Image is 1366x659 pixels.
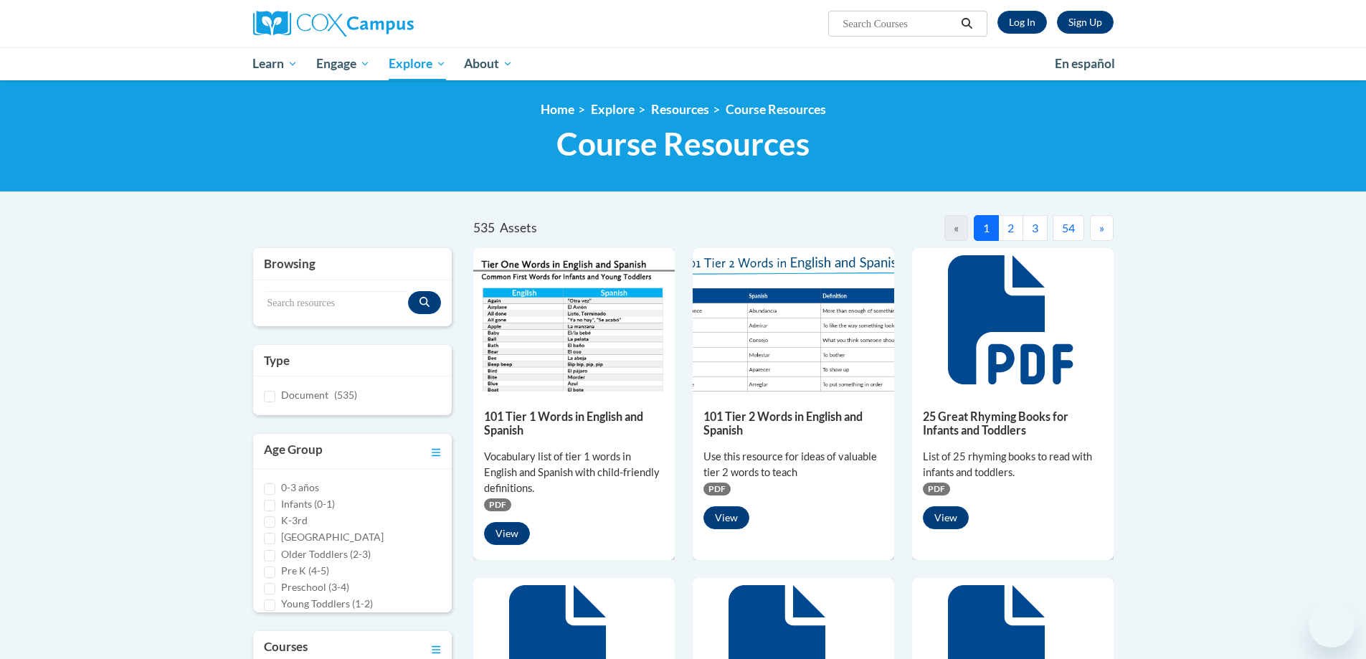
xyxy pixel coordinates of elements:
label: Older Toddlers (2-3) [281,546,371,562]
button: Search resources [408,291,441,314]
span: Course Resources [556,125,810,163]
label: Preschool (3-4) [281,579,349,595]
span: Explore [389,55,446,72]
button: 54 [1053,215,1084,241]
img: Cox Campus [253,11,414,37]
nav: Pagination Navigation [793,215,1113,241]
button: View [923,506,969,529]
button: Search [956,15,977,32]
div: Use this resource for ideas of valuable tier 2 words to teach [703,449,883,480]
button: 3 [1023,215,1048,241]
div: Main menu [232,47,1135,80]
h3: Type [264,352,442,369]
span: Assets [500,220,537,235]
iframe: Button to launch messaging window [1309,602,1355,648]
a: Cox Campus [253,11,526,37]
a: Toggle collapse [432,441,441,461]
button: 2 [998,215,1023,241]
a: Register [1057,11,1114,34]
span: PDF [923,483,950,496]
h5: 25 Great Rhyming Books for Infants and Toddlers [923,409,1103,437]
span: Engage [316,55,370,72]
button: View [703,506,749,529]
a: Explore [591,102,635,117]
img: d35314be-4b7e-462d-8f95-b17e3d3bb747.pdf [473,248,675,392]
img: 836e94b2-264a-47ae-9840-fb2574307f3b.pdf [693,248,894,392]
label: Young Toddlers (1-2) [281,596,373,612]
a: Log In [997,11,1047,34]
span: Learn [252,55,298,72]
a: Home [541,102,574,117]
a: Engage [307,47,379,80]
input: Search resources [264,291,409,316]
a: En español [1045,49,1124,79]
a: About [455,47,522,80]
label: [GEOGRAPHIC_DATA] [281,529,384,545]
span: PDF [703,483,731,496]
a: Course Resources [726,102,826,117]
h3: Browsing [264,255,442,272]
span: » [1099,221,1104,234]
label: K-3rd [281,513,308,528]
span: About [464,55,513,72]
h3: Age Group [264,441,323,461]
input: Search Courses [841,15,956,32]
span: En español [1055,56,1115,71]
span: Document [281,389,328,401]
h3: Courses [264,638,308,658]
button: View [484,522,530,545]
div: List of 25 rhyming books to read with infants and toddlers. [923,449,1103,480]
label: Pre K (4-5) [281,563,329,579]
h5: 101 Tier 2 Words in English and Spanish [703,409,883,437]
span: (535) [334,389,357,401]
a: Explore [379,47,455,80]
a: Learn [244,47,308,80]
div: Vocabulary list of tier 1 words in English and Spanish with child-friendly definitions. [484,449,664,496]
label: Infants (0-1) [281,496,335,512]
label: 0-3 años [281,480,319,496]
button: Next [1090,215,1114,241]
a: Toggle collapse [432,638,441,658]
span: 535 [473,220,495,235]
h5: 101 Tier 1 Words in English and Spanish [484,409,664,437]
a: Resources [651,102,709,117]
button: 1 [974,215,999,241]
span: PDF [484,498,511,511]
